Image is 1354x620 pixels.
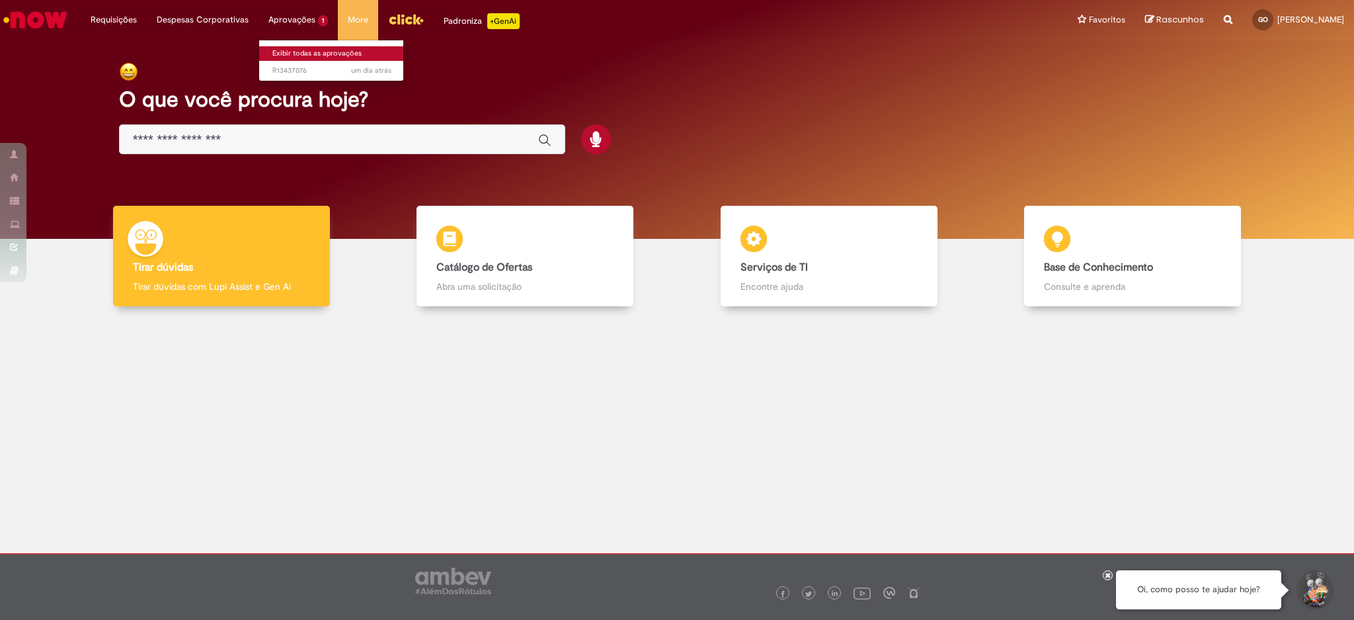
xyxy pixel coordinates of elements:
span: Despesas Corporativas [157,13,249,26]
a: Aberto R13437076 : [259,64,405,78]
a: Exibir todas as aprovações [259,46,405,61]
img: logo_footer_naosei.png [908,587,920,599]
span: Aprovações [268,13,315,26]
time: 28/08/2025 09:20:04 [351,66,391,75]
img: logo_footer_linkedin.png [832,590,838,598]
ul: Aprovações [259,40,404,81]
img: happy-face.png [119,62,138,81]
img: ServiceNow [1,7,69,33]
a: Rascunhos [1145,14,1204,26]
img: logo_footer_workplace.png [883,587,895,599]
span: Favoritos [1089,13,1125,26]
span: um dia atrás [351,66,391,75]
b: Catálogo de Ofertas [436,261,532,274]
span: 1 [318,15,328,26]
p: Encontre ajuda [740,280,918,293]
b: Serviços de TI [740,261,808,274]
span: Requisições [91,13,137,26]
img: logo_footer_youtube.png [854,584,871,601]
p: Abra uma solicitação [436,280,614,293]
p: Tirar dúvidas com Lupi Assist e Gen Ai [133,280,310,293]
div: Oi, como posso te ajudar hoje? [1116,570,1281,609]
b: Base de Conhecimento [1044,261,1153,274]
div: Padroniza [444,13,520,29]
img: logo_footer_ambev_rotulo_gray.png [415,568,491,594]
span: [PERSON_NAME] [1277,14,1344,25]
h2: O que você procura hoje? [119,88,1236,111]
span: Rascunhos [1156,13,1204,26]
img: click_logo_yellow_360x200.png [388,9,424,29]
a: Catálogo de Ofertas Abra uma solicitação [374,206,678,307]
span: R13437076 [272,66,391,76]
p: +GenAi [487,13,520,29]
a: Base de Conhecimento Consulte e aprenda [981,206,1285,307]
img: logo_footer_facebook.png [779,591,786,598]
a: Serviços de TI Encontre ajuda [677,206,981,307]
p: Consulte e aprenda [1044,280,1221,293]
img: logo_footer_twitter.png [805,591,812,598]
button: Iniciar Conversa de Suporte [1294,570,1334,610]
a: Tirar dúvidas Tirar dúvidas com Lupi Assist e Gen Ai [69,206,374,307]
b: Tirar dúvidas [133,261,193,274]
span: GO [1258,15,1268,24]
span: More [348,13,368,26]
